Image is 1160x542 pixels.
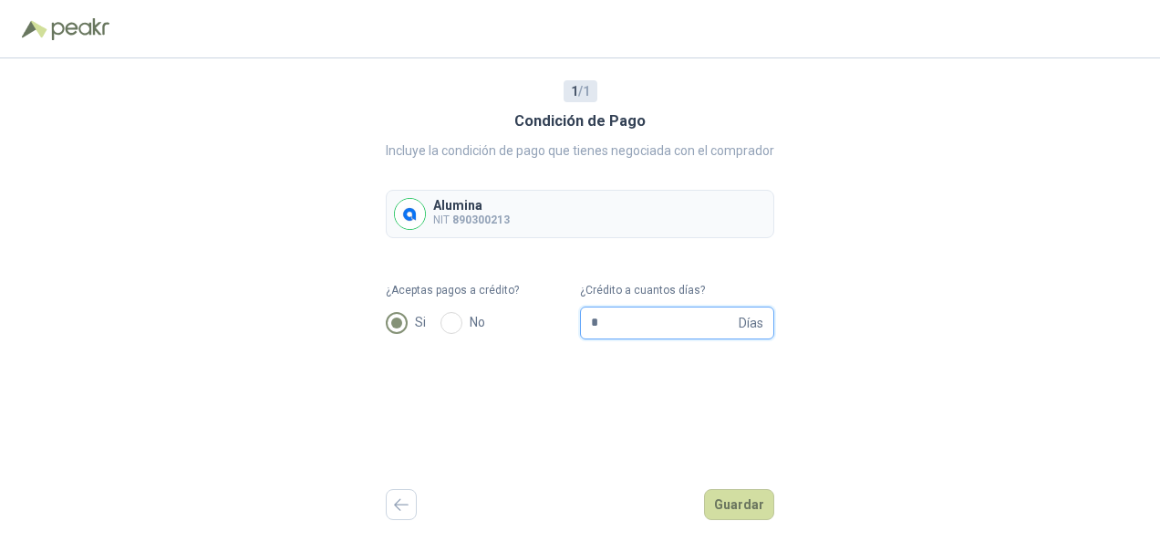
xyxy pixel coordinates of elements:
img: Logo [22,20,47,38]
span: Días [739,307,763,339]
b: 1 [571,84,578,99]
img: Company Logo [395,199,425,229]
label: ¿Aceptas pagos a crédito? [386,282,580,299]
span: No [462,312,492,332]
p: NIT [433,212,510,229]
span: / 1 [571,81,590,101]
p: Alumina [433,199,510,212]
button: Guardar [704,489,774,520]
p: Incluye la condición de pago que tienes negociada con el comprador [386,141,774,161]
h3: Condición de Pago [514,109,646,133]
b: 890300213 [452,214,510,226]
span: Si [408,312,433,332]
label: ¿Crédito a cuantos días? [580,282,774,299]
img: Peakr [51,18,109,40]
